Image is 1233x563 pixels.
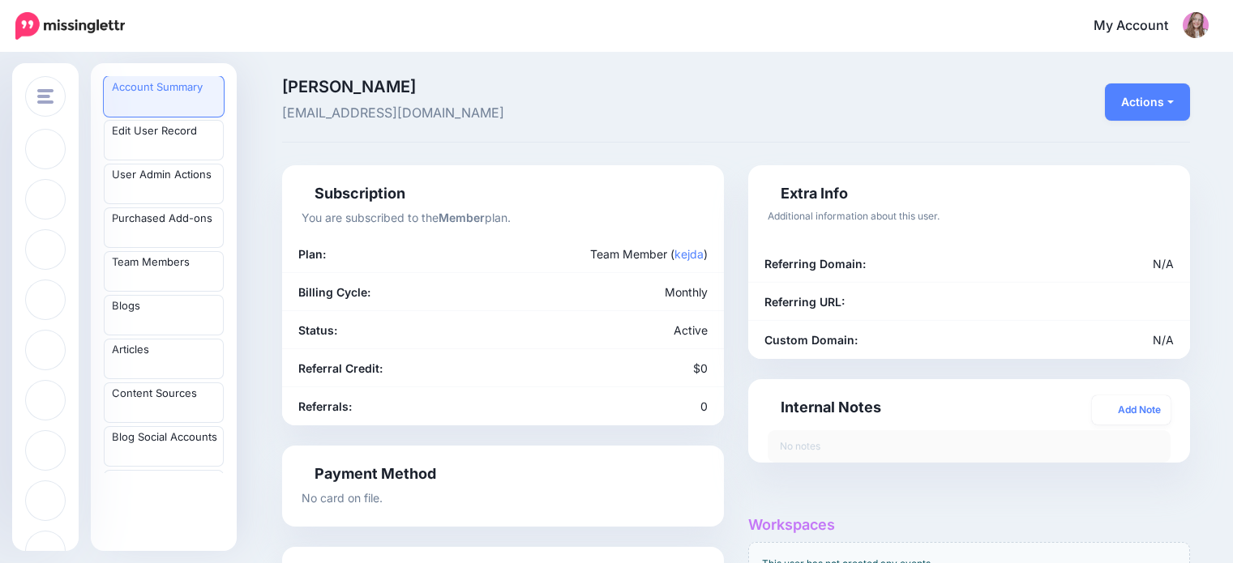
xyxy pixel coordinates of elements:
[104,251,224,292] a: Team Members
[104,470,224,510] a: Blog Branding Templates
[764,333,858,347] b: Custom Domain:
[298,399,352,413] b: Referrals:
[104,207,224,248] a: Purchased Add-ons
[1105,83,1190,121] button: Actions
[37,89,54,104] img: menu.png
[430,245,720,263] div: Team Member ( )
[768,399,881,416] h4: Internal Notes
[302,208,704,227] p: You are subscribed to the plan.
[15,12,125,40] img: Missinglettr
[1077,6,1209,46] a: My Account
[104,76,224,117] a: Account Summary
[298,285,370,299] b: Billing Cycle:
[748,516,1190,534] h4: Workspaces
[104,382,224,423] a: Content Sources
[439,211,485,224] b: Member
[104,120,224,160] a: Edit User Record
[768,185,848,203] h4: Extra Info
[298,361,383,375] b: Referral Credit:
[282,79,880,95] span: [PERSON_NAME]
[503,321,721,339] div: Active
[768,430,1171,463] div: No notes
[104,426,224,467] a: Blog Social Accounts
[302,465,436,483] h4: Payment Method
[302,185,405,203] h4: Subscription
[298,323,337,337] b: Status:
[104,339,224,379] a: Articles
[897,254,1186,273] div: N/A
[503,359,721,377] div: $0
[298,247,326,261] b: Plan:
[104,164,224,204] a: User Admin Actions
[897,331,1186,349] div: N/A
[503,283,721,301] div: Monthly
[302,488,704,507] p: No card on file.
[674,247,704,261] a: kejda
[104,295,224,335] a: Blogs
[764,295,845,309] b: Referring URL:
[282,103,880,124] span: [EMAIL_ADDRESS][DOMAIN_NAME]
[700,399,708,413] span: 0
[768,208,1171,224] p: Additional information about this user.
[764,257,866,271] b: Referring Domain:
[1092,395,1171,424] a: Add Note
